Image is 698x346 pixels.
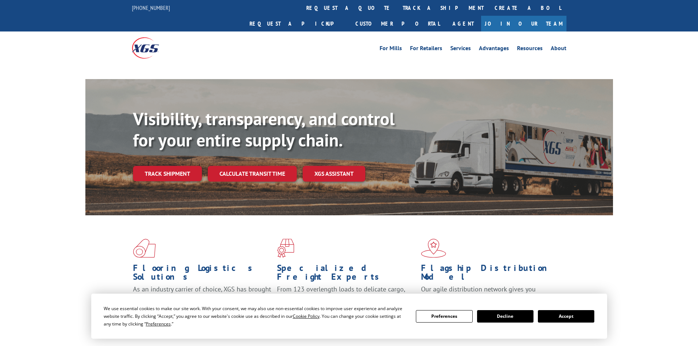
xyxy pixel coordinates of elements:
span: Preferences [146,321,171,327]
h1: Flooring Logistics Solutions [133,264,272,285]
a: Track shipment [133,166,202,181]
div: Cookie Consent Prompt [91,294,607,339]
h1: Flagship Distribution Model [421,264,559,285]
a: Resources [517,45,543,53]
a: Customer Portal [350,16,445,31]
a: Services [450,45,471,53]
a: Request a pickup [244,16,350,31]
button: Accept [538,310,594,323]
b: Visibility, transparency, and control for your entire supply chain. [133,107,395,151]
button: Preferences [416,310,472,323]
p: From 123 overlength loads to delicate cargo, our experienced staff knows the best way to move you... [277,285,416,317]
span: Cookie Policy [293,313,320,319]
a: For Retailers [410,45,442,53]
a: Agent [445,16,481,31]
span: Our agile distribution network gives you nationwide inventory management on demand. [421,285,556,302]
a: Calculate transit time [208,166,297,182]
img: xgs-icon-focused-on-flooring-red [277,239,294,258]
button: Decline [477,310,533,323]
div: We use essential cookies to make our site work. With your consent, we may also use non-essential ... [104,305,407,328]
a: For Mills [380,45,402,53]
a: [PHONE_NUMBER] [132,4,170,11]
a: Advantages [479,45,509,53]
img: xgs-icon-flagship-distribution-model-red [421,239,446,258]
h1: Specialized Freight Experts [277,264,416,285]
span: As an industry carrier of choice, XGS has brought innovation and dedication to flooring logistics... [133,285,271,311]
a: About [551,45,566,53]
img: xgs-icon-total-supply-chain-intelligence-red [133,239,156,258]
a: XGS ASSISTANT [303,166,365,182]
a: Join Our Team [481,16,566,31]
